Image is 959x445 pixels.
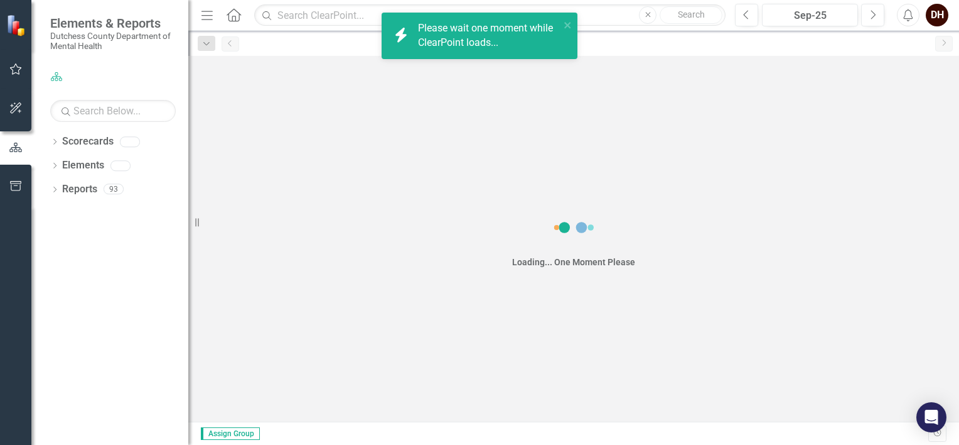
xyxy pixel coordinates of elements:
input: Search Below... [50,100,176,122]
button: Sep-25 [762,4,858,26]
div: Sep-25 [766,8,854,23]
span: Search [678,9,705,19]
a: Elements [62,158,104,173]
a: Reports [62,182,97,197]
span: Elements & Reports [50,16,176,31]
small: Dutchess County Department of Mental Health [50,31,176,52]
button: close [564,18,572,32]
div: Loading... One Moment Please [512,256,635,268]
input: Search ClearPoint... [254,4,726,26]
div: Please wait one moment while ClearPoint loads... [418,21,560,50]
span: Assign Group [201,427,260,440]
div: 93 [104,184,124,195]
img: ClearPoint Strategy [6,14,29,36]
div: Open Intercom Messenger [916,402,946,432]
a: Scorecards [62,135,114,149]
button: DH [926,4,948,26]
button: Search [660,6,722,24]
